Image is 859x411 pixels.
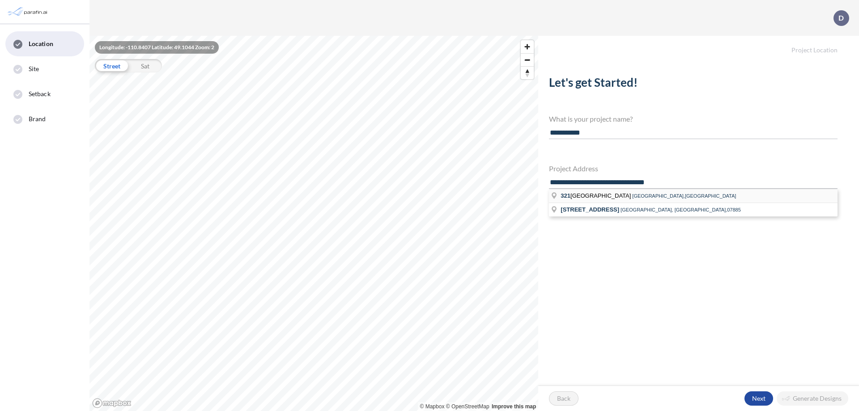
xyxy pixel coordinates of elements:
span: Site [29,64,39,73]
button: Zoom in [521,40,534,53]
span: Brand [29,114,46,123]
h2: Let's get Started! [549,76,838,93]
a: Improve this map [492,403,536,410]
div: Street [95,59,128,72]
span: Location [29,39,53,48]
div: Longitude: -110.8407 Latitude: 49.1044 Zoom: 2 [95,41,219,54]
h4: Project Address [549,164,838,173]
h5: Project Location [538,36,859,54]
span: Setback [29,89,51,98]
span: [STREET_ADDRESS] [561,206,619,213]
h4: What is your project name? [549,114,838,123]
span: Reset bearing to north [521,67,534,79]
canvas: Map [89,36,538,411]
div: Sat [128,59,162,72]
a: OpenStreetMap [446,403,489,410]
img: Parafin [7,4,50,20]
p: D [838,14,844,22]
a: Mapbox homepage [92,398,132,408]
span: [GEOGRAPHIC_DATA], [GEOGRAPHIC_DATA],07885 [621,207,741,212]
span: Zoom out [521,54,534,66]
span: 321 [561,192,570,199]
button: Zoom out [521,53,534,66]
span: [GEOGRAPHIC_DATA] [561,192,632,199]
span: [GEOGRAPHIC_DATA],[GEOGRAPHIC_DATA] [632,193,736,199]
a: Mapbox [420,403,445,410]
button: Reset bearing to north [521,66,534,79]
p: Next [752,394,765,403]
button: Next [744,391,773,406]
